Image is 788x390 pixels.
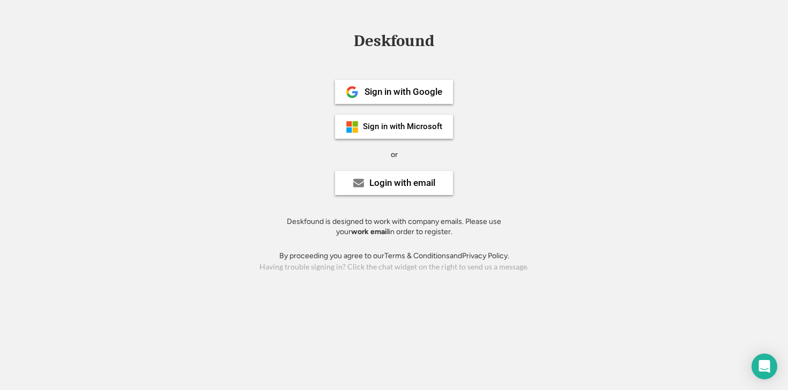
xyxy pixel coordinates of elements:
[462,251,509,260] a: Privacy Policy.
[346,86,359,99] img: 1024px-Google__G__Logo.svg.png
[363,123,442,131] div: Sign in with Microsoft
[752,354,777,379] div: Open Intercom Messenger
[279,251,509,261] div: By proceeding you agree to our and
[273,216,515,237] div: Deskfound is designed to work with company emails. Please use your in order to register.
[384,251,450,260] a: Terms & Conditions
[365,87,442,96] div: Sign in with Google
[348,33,440,49] div: Deskfound
[346,121,359,133] img: ms-symbollockup_mssymbol_19.png
[391,149,398,160] div: or
[351,227,389,236] strong: work email
[369,178,435,187] div: Login with email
